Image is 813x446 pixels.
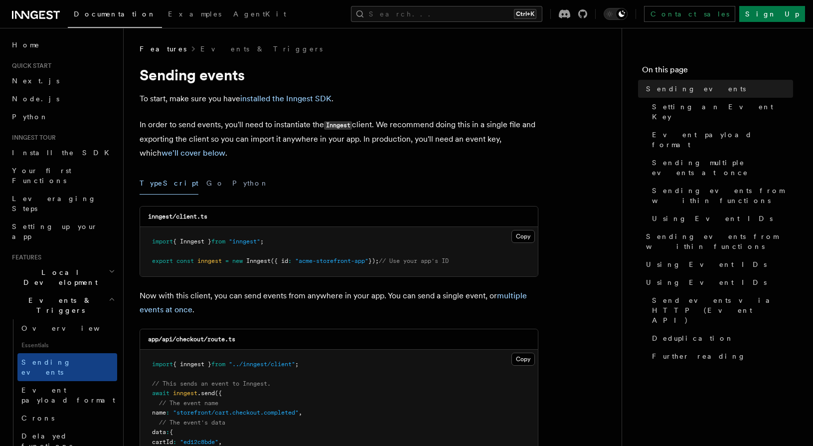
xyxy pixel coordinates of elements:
span: Setting up your app [12,223,98,240]
code: Inngest [324,121,352,130]
span: , [299,409,302,416]
span: "ed12c8bde" [180,439,218,446]
span: : [288,257,292,264]
span: Install the SDK [12,149,115,157]
a: Contact sales [644,6,735,22]
span: ({ [215,390,222,397]
span: Using Event IDs [646,259,767,269]
button: Python [232,172,269,195]
a: Sending events from within functions [642,227,793,255]
span: // This sends an event to Inngest. [152,380,271,387]
span: : [166,429,169,436]
a: Using Event IDs [642,273,793,291]
a: Documentation [68,3,162,28]
span: { [169,429,173,436]
span: Features [8,253,41,261]
span: const [176,257,194,264]
kbd: Ctrl+K [514,9,536,19]
span: .send [197,390,215,397]
span: ; [295,361,299,368]
span: export [152,257,173,264]
a: Setting an Event Key [648,98,793,126]
span: "acme-storefront-app" [295,257,368,264]
a: AgentKit [227,3,292,27]
button: Events & Triggers [8,291,117,319]
a: Sending events [17,353,117,381]
a: Using Event IDs [642,255,793,273]
span: Inngest tour [8,134,56,142]
button: TypeScript [140,172,198,195]
a: Install the SDK [8,144,117,162]
span: Your first Functions [12,167,71,185]
span: from [211,238,225,245]
span: Leveraging Steps [12,195,96,213]
a: Sign Up [739,6,805,22]
span: from [211,361,225,368]
a: Further reading [648,347,793,365]
button: Toggle dark mode [604,8,628,20]
button: Go [206,172,224,195]
span: Overview [21,324,124,332]
span: import [152,361,173,368]
span: ; [260,238,264,245]
a: Overview [17,319,117,337]
a: Deduplication [648,329,793,347]
span: ({ id [271,257,288,264]
a: Event payload format [17,381,117,409]
a: Event payload format [648,126,793,154]
span: "storefront/cart.checkout.completed" [173,409,299,416]
span: Sending events from within functions [652,186,793,206]
a: Next.js [8,72,117,90]
button: Copy [511,230,535,243]
span: Examples [168,10,221,18]
span: Documentation [74,10,156,18]
span: // The event name [159,400,218,407]
span: inngest [197,257,222,264]
span: Deduplication [652,333,734,343]
span: new [232,257,243,264]
span: AgentKit [233,10,286,18]
span: Send events via HTTP (Event API) [652,295,793,325]
span: Node.js [12,95,59,103]
a: installed the Inngest SDK [240,94,331,103]
span: = [225,257,229,264]
span: { Inngest } [173,238,211,245]
span: name [152,409,166,416]
a: multiple events at once [140,291,527,314]
code: inngest/client.ts [148,213,207,220]
p: To start, make sure you have . [140,92,538,106]
p: In order to send events, you'll need to instantiate the client. We recommend doing this in a sing... [140,118,538,160]
span: Sending events [646,84,746,94]
a: Setting up your app [8,218,117,245]
span: Home [12,40,40,50]
span: Next.js [12,77,59,85]
span: Events & Triggers [8,295,109,315]
code: app/api/checkout/route.ts [148,336,235,343]
button: Search...Ctrl+K [351,6,542,22]
span: , [218,439,222,446]
span: { inngest } [173,361,211,368]
button: Copy [511,353,535,366]
a: Sending multiple events at once [648,154,793,182]
span: // Use your app's ID [379,257,449,264]
a: Sending events [642,80,793,98]
a: Node.js [8,90,117,108]
a: Events & Triggers [200,44,323,54]
a: Crons [17,409,117,427]
span: Sending events [21,358,71,376]
span: Sending events from within functions [646,231,793,251]
a: Using Event IDs [648,210,793,227]
span: Crons [21,414,54,422]
span: await [152,390,169,397]
h1: Sending events [140,66,538,84]
span: }); [368,257,379,264]
span: Using Event IDs [652,214,773,223]
a: Sending events from within functions [648,182,793,210]
a: Send events via HTTP (Event API) [648,291,793,329]
a: Your first Functions [8,162,117,190]
span: Setting an Event Key [652,102,793,122]
a: Leveraging Steps [8,190,117,218]
span: Quick start [8,62,51,70]
span: Essentials [17,337,117,353]
h4: On this page [642,64,793,80]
